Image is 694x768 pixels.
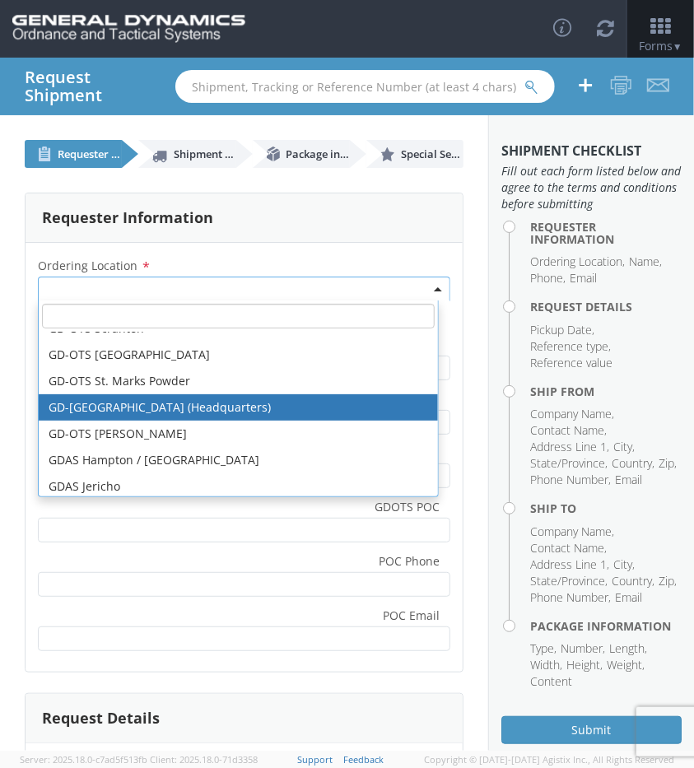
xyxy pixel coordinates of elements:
img: gd-ots-0c3321f2eb4c994f95cb.png [12,15,245,43]
li: Zip [659,573,677,589]
a: Package information [253,140,350,168]
h4: Request Shipment [25,68,159,105]
li: Length [609,640,647,657]
li: Reference value [530,355,612,371]
li: Phone Number [530,472,611,488]
span: Package information [286,147,394,161]
li: Height [566,657,603,673]
span: Requester information [58,147,174,161]
button: Submit [501,716,682,744]
li: Country [612,455,654,472]
li: Contact Name [530,540,607,556]
li: Name [629,254,662,270]
li: Content [530,673,572,690]
a: Shipment information [138,140,235,168]
span: Forms [639,38,682,54]
h4: Requester Information [530,221,682,246]
li: Company Name [530,406,614,422]
li: Type [530,640,557,657]
li: GDAS Hampton / [GEOGRAPHIC_DATA] [39,447,438,473]
li: Email [615,589,642,606]
li: GD-OTS [PERSON_NAME] [39,421,438,447]
a: Feedback [344,753,384,766]
h3: Request Details [42,710,160,727]
li: Ordering Location [530,254,625,270]
span: Shipment information [174,147,287,161]
span: POC Email [383,607,440,626]
li: City [613,556,635,573]
input: Shipment, Tracking or Reference Number (at least 4 chars) [175,70,555,103]
li: Phone Number [530,589,611,606]
li: Zip [659,455,677,472]
span: ▼ [673,40,682,54]
li: City [613,439,635,455]
li: Weight [607,657,645,673]
li: Address Line 1 [530,439,609,455]
li: State/Province [530,573,608,589]
li: Phone [530,270,566,286]
h3: Requester Information [42,210,213,226]
li: Company Name [530,524,614,540]
span: GDOTS POC [375,499,440,518]
li: Width [530,657,562,673]
span: Fill out each form listed below and agree to the terms and conditions before submitting [501,163,682,212]
li: Email [570,270,597,286]
h4: Ship To [530,502,682,514]
span: Client: 2025.18.0-71d3358 [150,753,258,766]
li: Reference type [530,338,611,355]
li: GDAS Jericho [39,473,438,500]
h3: Shipment Checklist [501,144,682,159]
span: POC Phone [379,553,440,572]
li: Number [561,640,605,657]
h4: Request Details [530,300,682,313]
a: Requester information [25,140,122,168]
span: Copyright © [DATE]-[DATE] Agistix Inc., All Rights Reserved [424,753,674,766]
li: Address Line 1 [530,556,609,573]
li: GD-OTS [GEOGRAPHIC_DATA] [39,342,438,368]
li: Email [615,472,642,488]
span: Special Services [401,147,481,161]
span: Server: 2025.18.0-c7ad5f513fb [20,753,147,766]
span: Ordering Location [38,258,137,273]
a: Special Services [366,140,463,168]
h4: Ship From [530,385,682,398]
li: Pickup Date [530,322,594,338]
li: Country [612,573,654,589]
li: Contact Name [530,422,607,439]
li: GD-[GEOGRAPHIC_DATA] (Headquarters) [39,394,438,421]
li: State/Province [530,455,608,472]
a: Support [298,753,333,766]
li: GD-OTS St. Marks Powder [39,368,438,394]
h4: Package Information [530,620,682,632]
